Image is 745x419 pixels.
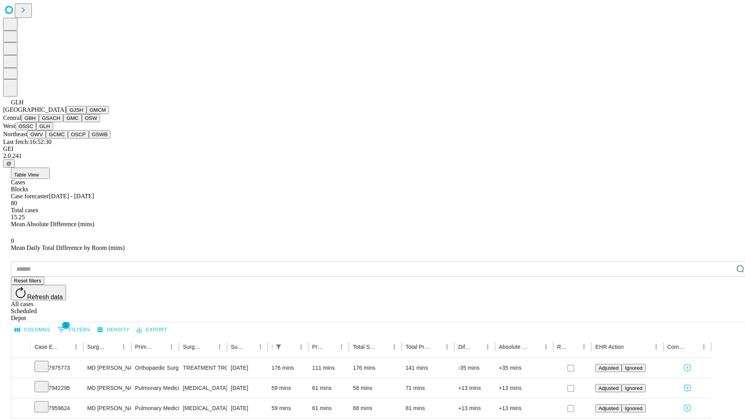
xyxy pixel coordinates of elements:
[49,193,94,199] span: [DATE] - [DATE]
[35,398,80,418] div: 7959624
[353,398,398,418] div: 68 mins
[183,398,223,418] div: [MEDICAL_DATA], RIGID/FLEXIBLE, INCLUDE [MEDICAL_DATA] GUIDANCE, WHEN PERFORMED; W/ EBUS GUIDED T...
[66,106,87,114] button: GJSH
[622,404,645,412] button: Ignored
[272,358,305,378] div: 176 mins
[595,344,624,350] div: EHR Action
[568,341,579,352] button: Sort
[3,131,27,137] span: Northeast
[16,122,36,130] button: OSSC
[312,398,345,418] div: 61 mins
[87,398,127,418] div: MD [PERSON_NAME]
[231,378,264,398] div: [DATE]
[579,341,589,352] button: Menu
[11,207,38,213] span: Total cases
[3,145,742,152] div: GEI
[71,341,81,352] button: Menu
[231,398,264,418] div: [DATE]
[3,139,52,145] span: Last fetch: 16:52:30
[285,341,296,352] button: Sort
[3,152,742,159] div: 2.0.241
[95,324,132,336] button: Density
[405,398,450,418] div: 81 mins
[11,168,50,179] button: Table View
[688,341,698,352] button: Sort
[651,341,662,352] button: Menu
[27,294,63,300] span: Refresh data
[3,123,16,129] span: West
[405,344,430,350] div: Total Predicted Duration
[87,106,109,114] button: GMCM
[482,341,493,352] button: Menu
[389,341,400,352] button: Menu
[312,358,345,378] div: 111 mins
[135,324,169,336] button: Export
[118,341,129,352] button: Menu
[11,99,24,106] span: GLH
[405,358,450,378] div: 141 mins
[541,341,551,352] button: Menu
[15,382,27,395] button: Expand
[312,378,345,398] div: 61 mins
[87,358,127,378] div: MD [PERSON_NAME] [PERSON_NAME] Md
[3,106,66,113] span: [GEOGRAPHIC_DATA]
[458,378,491,398] div: +13 mins
[273,341,284,352] div: 1 active filter
[272,378,305,398] div: 59 mins
[166,341,177,352] button: Menu
[13,324,52,336] button: Select columns
[458,358,491,378] div: -35 mins
[82,114,100,122] button: OSW
[11,193,49,199] span: Case forecaster
[183,358,223,378] div: TREATMENT TROCHANTERIC [MEDICAL_DATA] FRACTURE INTERMEDULLARY ROD
[155,341,166,352] button: Sort
[499,378,549,398] div: +13 mins
[11,277,44,285] button: Reset filters
[6,161,12,166] span: @
[21,114,39,122] button: GBH
[46,130,68,139] button: GCMC
[231,344,243,350] div: Surgery Date
[35,358,80,378] div: 7975773
[325,341,336,352] button: Sort
[183,378,223,398] div: [MEDICAL_DATA], RIGID/FLEXIBLE, INCLUDE [MEDICAL_DATA] GUIDANCE, WHEN PERFORMED; W/ EBUS GUIDED T...
[499,358,549,378] div: +35 mins
[36,122,53,130] button: GLH
[39,114,63,122] button: GSACH
[63,114,81,122] button: GMC
[530,341,541,352] button: Sort
[135,398,175,418] div: Pulmonary Medicine
[595,384,622,392] button: Adjusted
[68,130,89,139] button: OSCP
[471,341,482,352] button: Sort
[353,378,398,398] div: 58 mins
[62,321,70,329] span: 1
[11,221,94,227] span: Mean Absolute Difference (mins)
[87,378,127,398] div: MD [PERSON_NAME]
[35,378,80,398] div: 7942295
[231,358,264,378] div: [DATE]
[35,344,59,350] div: Case Epic Id
[431,341,442,352] button: Sort
[378,341,389,352] button: Sort
[60,341,71,352] button: Sort
[598,365,619,371] span: Adjusted
[667,344,687,350] div: Comments
[353,358,398,378] div: 176 mins
[595,364,622,372] button: Adjusted
[11,214,25,220] span: 15.25
[14,172,39,178] span: Table View
[625,341,636,352] button: Sort
[625,365,642,371] span: Ignored
[87,344,107,350] div: Surgeon Name
[273,341,284,352] button: Show filters
[598,405,619,411] span: Adjusted
[244,341,255,352] button: Sort
[499,398,549,418] div: +13 mins
[135,358,175,378] div: Orthopaedic Surgery
[3,114,21,121] span: Central
[442,341,452,352] button: Menu
[27,130,46,139] button: GWV
[89,130,111,139] button: GSWB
